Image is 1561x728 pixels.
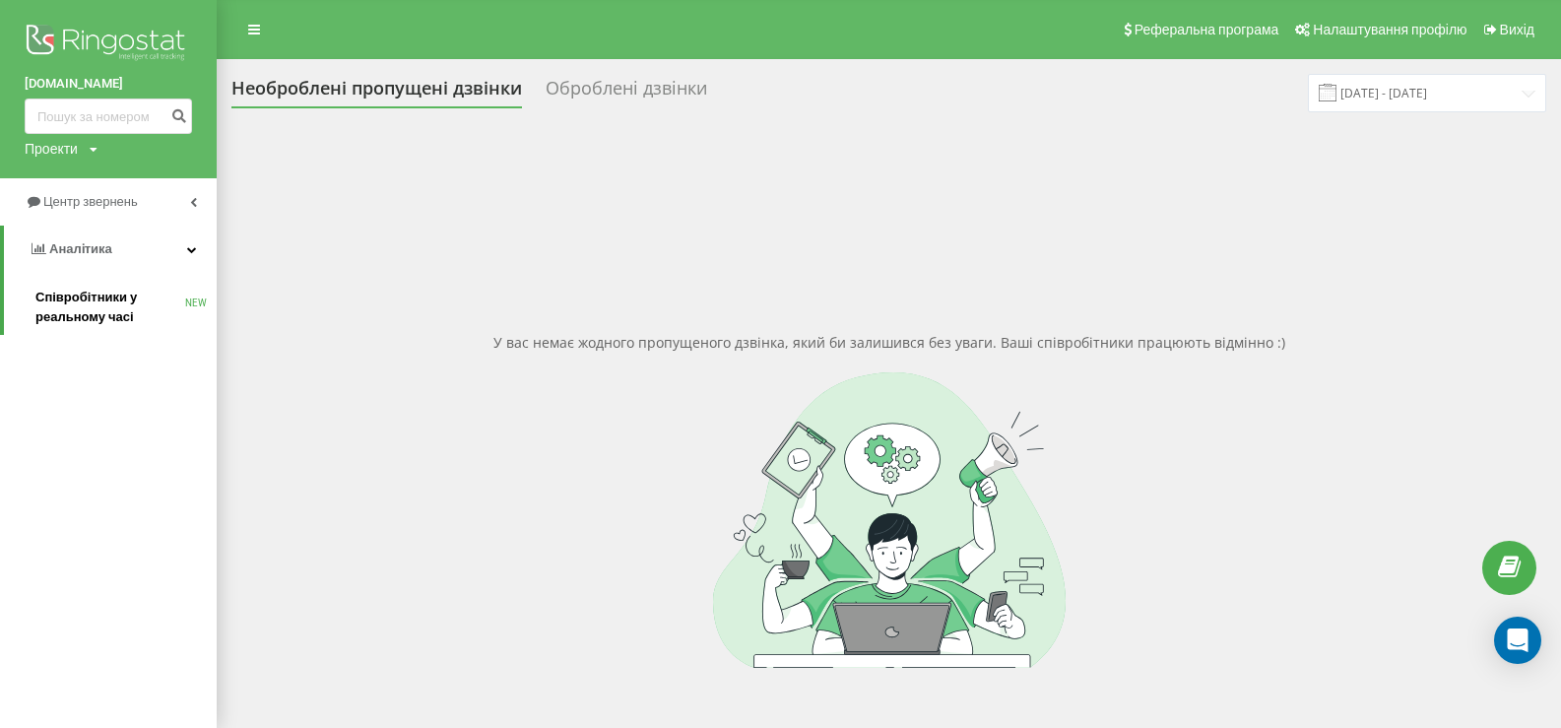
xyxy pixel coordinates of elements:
div: Оброблені дзвінки [546,78,707,108]
img: Ringostat logo [25,20,192,69]
div: Необроблені пропущені дзвінки [231,78,522,108]
a: Аналiтика [4,226,217,273]
div: Open Intercom Messenger [1494,617,1541,664]
input: Пошук за номером [25,99,192,134]
div: Проекти [25,139,78,159]
span: Центр звернень [43,194,138,209]
span: Налаштування профілю [1313,22,1466,37]
span: Співробітники у реальному часі [35,288,185,327]
span: Аналiтика [49,241,112,256]
span: Вихід [1500,22,1534,37]
span: Реферальна програма [1135,22,1279,37]
a: Співробітники у реальному часіNEW [35,280,217,335]
a: [DOMAIN_NAME] [25,74,192,94]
